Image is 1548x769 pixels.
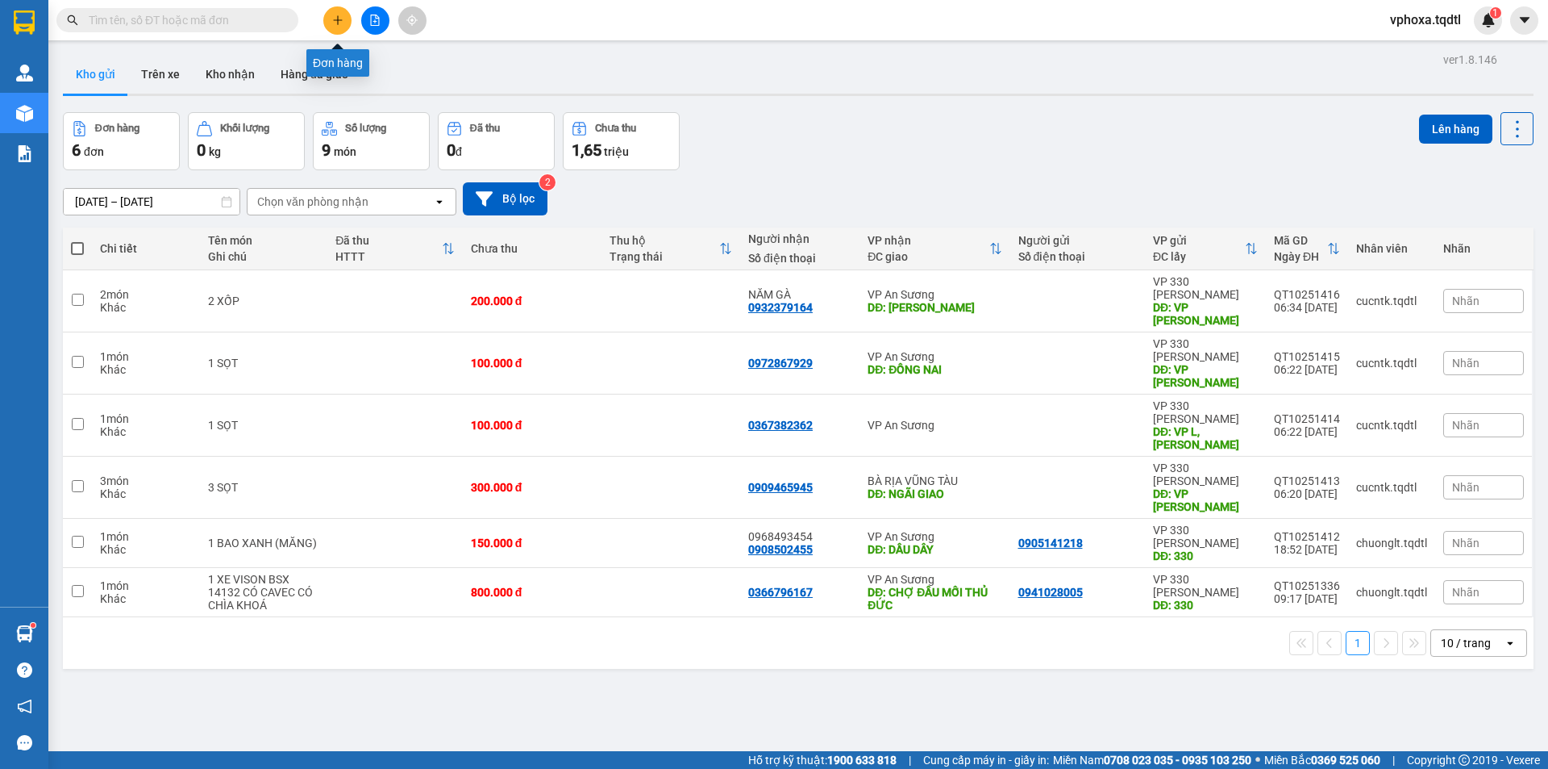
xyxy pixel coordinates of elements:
[1452,295,1479,307] span: Nhãn
[471,537,593,550] div: 150.000 đ
[610,250,719,263] div: Trạng thái
[16,105,33,122] img: warehouse-icon
[748,232,851,245] div: Người nhận
[456,145,462,158] span: đ
[1452,481,1479,494] span: Nhãn
[335,234,441,247] div: Đã thu
[471,357,593,370] div: 100.000 đ
[601,228,740,270] th: Toggle SortBy
[471,481,593,494] div: 300.000 đ
[1452,419,1479,432] span: Nhãn
[1452,537,1479,550] span: Nhãn
[539,174,556,190] sup: 2
[1264,751,1380,769] span: Miền Bắc
[257,194,368,210] div: Chọn văn phòng nhận
[868,234,988,247] div: VP nhận
[334,145,356,158] span: món
[868,250,988,263] div: ĐC giao
[1356,537,1427,550] div: chuonglt.tqdtl
[369,15,381,26] span: file-add
[100,543,192,556] div: Khác
[100,487,192,500] div: Khác
[868,301,1001,314] div: DĐ: LINH XUÂN
[95,123,139,134] div: Đơn hàng
[447,140,456,160] span: 0
[1153,599,1258,612] div: DĐ: 330
[868,573,1001,586] div: VP An Sương
[868,288,1001,301] div: VP An Sương
[1153,250,1245,263] div: ĐC lấy
[923,751,1049,769] span: Cung cấp máy in - giấy in:
[868,530,1001,543] div: VP An Sương
[1311,754,1380,767] strong: 0369 525 060
[197,140,206,160] span: 0
[17,699,32,714] span: notification
[31,623,35,628] sup: 1
[100,412,192,425] div: 1 món
[471,242,593,255] div: Chưa thu
[84,145,104,158] span: đơn
[1346,631,1370,655] button: 1
[1153,487,1258,513] div: DĐ: VP LONG HƯNG
[1153,524,1258,550] div: VP 330 [PERSON_NAME]
[1274,363,1340,376] div: 06:22 [DATE]
[1377,10,1474,30] span: vphoxa.tqdtl
[1104,754,1251,767] strong: 0708 023 035 - 0935 103 250
[1490,7,1501,19] sup: 1
[748,357,813,370] div: 0972867929
[868,543,1001,556] div: DĐ: DẦU DÂY
[859,228,1009,270] th: Toggle SortBy
[14,10,35,35] img: logo-vxr
[209,145,221,158] span: kg
[463,182,547,215] button: Bộ lọc
[1153,363,1258,389] div: DĐ: VP LONG HƯNG
[208,234,319,247] div: Tên món
[406,15,418,26] span: aim
[1356,586,1427,599] div: chuonglt.tqdtl
[748,543,813,556] div: 0908502455
[1443,242,1524,255] div: Nhãn
[89,11,279,29] input: Tìm tên, số ĐT hoặc mã đơn
[313,112,430,170] button: Số lượng9món
[868,363,1001,376] div: DĐ: ĐỒNG NAI
[100,301,192,314] div: Khác
[748,419,813,432] div: 0367382362
[470,123,500,134] div: Đã thu
[595,123,636,134] div: Chưa thu
[208,295,319,307] div: 2 XỐP
[306,49,369,77] div: Đơn hàng
[1356,481,1427,494] div: cucntk.tqdtl
[16,625,33,642] img: warehouse-icon
[100,288,192,301] div: 2 món
[1481,13,1496,27] img: icon-new-feature
[17,735,32,750] span: message
[327,228,462,270] th: Toggle SortBy
[208,419,319,432] div: 1 SỌT
[748,481,813,494] div: 0909465945
[335,250,441,263] div: HTTT
[100,363,192,376] div: Khác
[345,123,386,134] div: Số lượng
[610,234,719,247] div: Thu hộ
[1018,586,1083,599] div: 0941028005
[827,754,897,767] strong: 1900 633 818
[100,530,192,543] div: 1 món
[748,530,851,543] div: 0968493454
[748,751,897,769] span: Hỗ trợ kỹ thuật:
[1153,425,1258,451] div: DĐ: VP L,ONG HƯNG
[72,140,81,160] span: 6
[361,6,389,35] button: file-add
[1356,295,1427,307] div: cucntk.tqdtl
[1504,637,1517,650] svg: open
[64,189,239,215] input: Select a date range.
[193,55,268,94] button: Kho nhận
[1443,51,1497,69] div: ver 1.8.146
[100,592,192,605] div: Khác
[1153,301,1258,327] div: DĐ: VP LONG HƯNG
[100,474,192,487] div: 3 món
[63,112,180,170] button: Đơn hàng6đơn
[909,751,911,769] span: |
[1452,586,1479,599] span: Nhãn
[438,112,555,170] button: Đã thu0đ
[868,419,1001,432] div: VP An Sương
